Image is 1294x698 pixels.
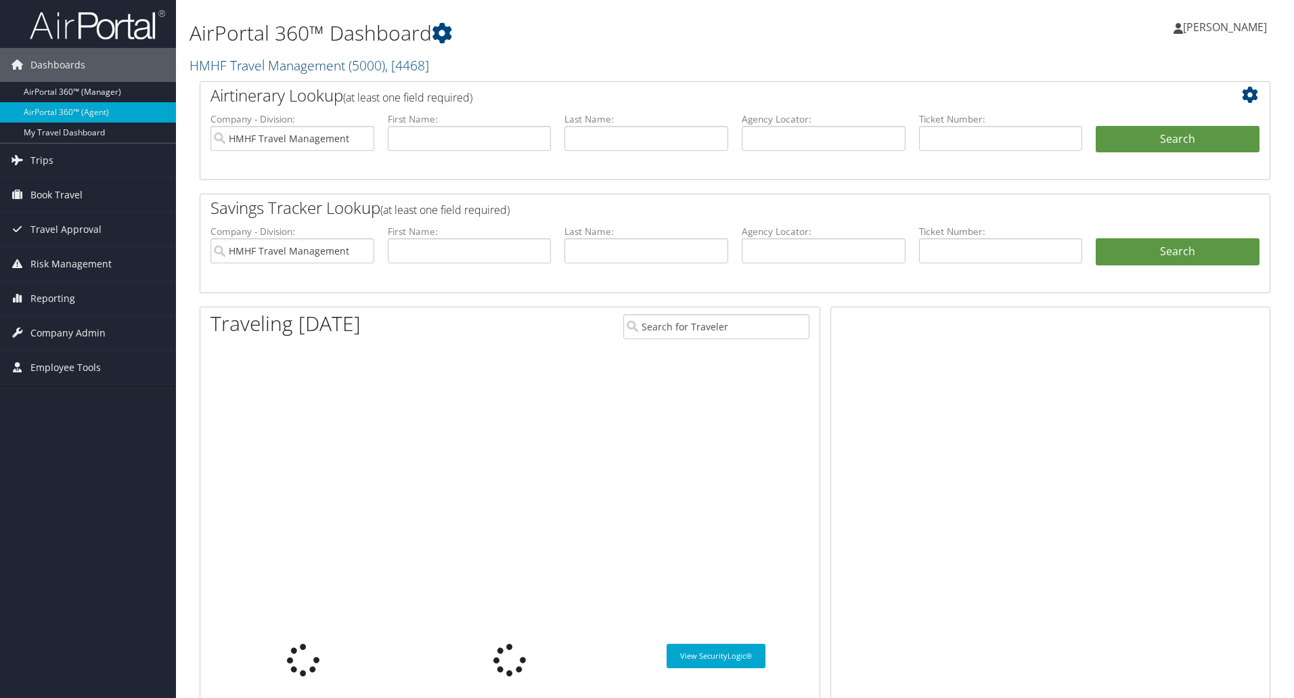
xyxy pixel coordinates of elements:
[30,247,112,281] span: Risk Management
[919,112,1083,126] label: Ticket Number:
[385,56,429,74] span: , [ 4468 ]
[349,56,385,74] span: ( 5000 )
[189,19,917,47] h1: AirPortal 360™ Dashboard
[30,282,75,315] span: Reporting
[1174,7,1280,47] a: [PERSON_NAME]
[30,178,83,212] span: Book Travel
[210,238,374,263] input: search accounts
[1096,238,1259,265] a: Search
[1183,20,1267,35] span: [PERSON_NAME]
[1096,126,1259,153] button: Search
[210,112,374,126] label: Company - Division:
[30,213,102,246] span: Travel Approval
[919,225,1083,238] label: Ticket Number:
[30,144,53,177] span: Trips
[564,112,728,126] label: Last Name:
[30,316,106,350] span: Company Admin
[210,196,1170,219] h2: Savings Tracker Lookup
[30,9,165,41] img: airportal-logo.png
[380,202,510,217] span: (at least one field required)
[30,48,85,82] span: Dashboards
[210,309,361,338] h1: Traveling [DATE]
[742,112,906,126] label: Agency Locator:
[189,56,429,74] a: HMHF Travel Management
[564,225,728,238] label: Last Name:
[742,225,906,238] label: Agency Locator:
[623,314,809,339] input: Search for Traveler
[388,225,552,238] label: First Name:
[343,90,472,105] span: (at least one field required)
[667,644,765,668] a: View SecurityLogic®
[210,225,374,238] label: Company - Division:
[30,351,101,385] span: Employee Tools
[210,84,1170,107] h2: Airtinerary Lookup
[388,112,552,126] label: First Name:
